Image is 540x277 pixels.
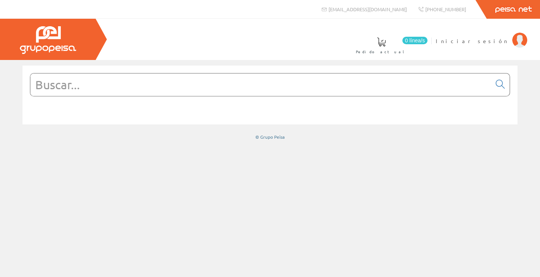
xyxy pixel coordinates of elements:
[425,6,466,12] span: [PHONE_NUMBER]
[436,37,508,45] span: Iniciar sesión
[356,48,407,55] span: Pedido actual
[30,73,491,96] input: Buscar...
[402,37,427,44] span: 0 línea/s
[22,134,517,140] div: © Grupo Peisa
[436,31,527,38] a: Iniciar sesión
[328,6,407,12] span: [EMAIL_ADDRESS][DOMAIN_NAME]
[20,26,76,54] img: Grupo Peisa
